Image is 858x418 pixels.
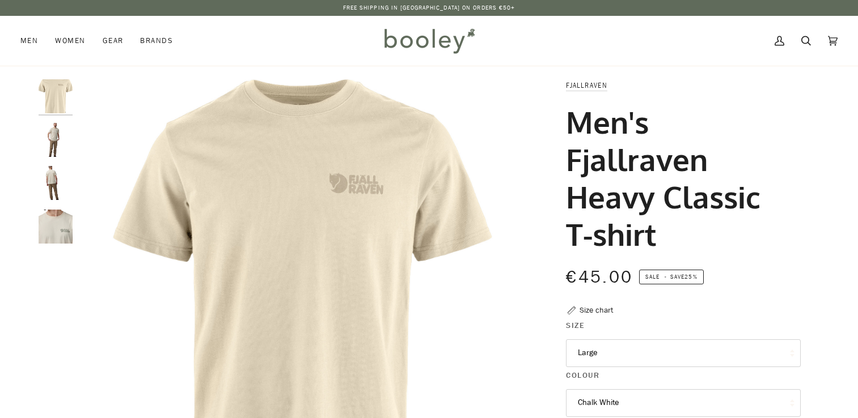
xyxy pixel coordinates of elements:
[94,16,132,66] a: Gear
[140,35,173,46] span: Brands
[103,35,124,46] span: Gear
[39,123,73,157] img: Fjallraven Men's Fjallraven Heavy Classic T-shirt - Booley Galway
[20,16,47,66] a: Men
[20,35,38,46] span: Men
[639,270,704,284] span: Save
[132,16,181,66] a: Brands
[55,35,85,46] span: Women
[379,24,479,57] img: Booley
[566,266,633,289] span: €45.00
[566,319,585,331] span: Size
[566,339,801,367] button: Large
[39,210,73,244] img: Fjallraven Men's Fjallraven Heavy Classic T-shirt - Booley Galway
[566,80,607,90] a: Fjallraven
[661,272,670,281] em: •
[684,272,697,281] span: 25%
[645,272,660,281] span: Sale
[39,79,73,113] img: Fjallraven Men's Fjallraven Heavy Classic T-shirt Chalk White - Booley Galway
[566,369,599,381] span: Colour
[47,16,94,66] a: Women
[566,103,792,253] h1: Men's Fjallraven Heavy Classic T-shirt
[343,3,515,12] p: Free Shipping in [GEOGRAPHIC_DATA] on Orders €50+
[39,166,73,200] img: Fjallraven Men's Fjallraven Heavy Classic T-shirt - Booley Galway
[580,304,613,316] div: Size chart
[566,389,801,417] button: Chalk White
